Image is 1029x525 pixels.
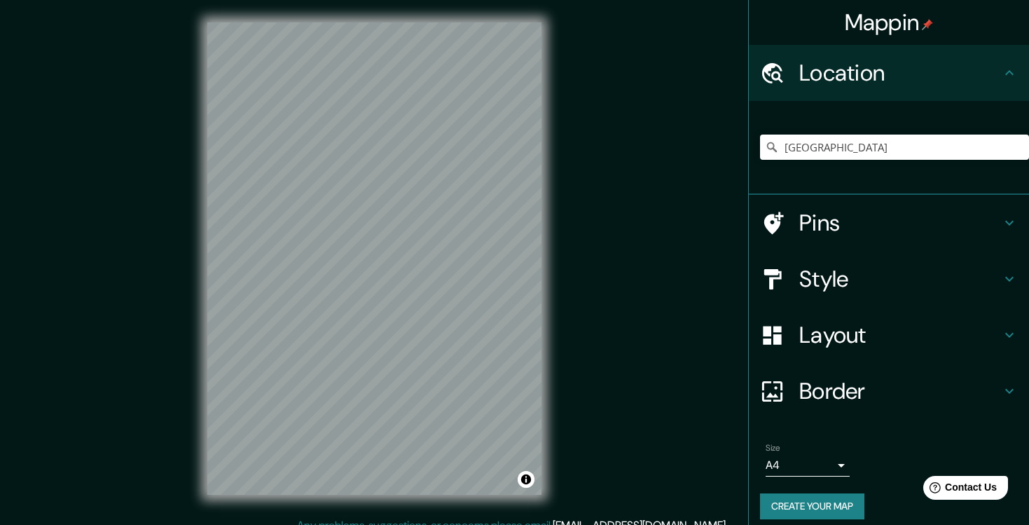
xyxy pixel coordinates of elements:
h4: Style [799,265,1001,293]
canvas: Map [207,22,541,495]
div: Pins [749,195,1029,251]
button: Create your map [760,493,864,519]
div: A4 [766,454,850,477]
div: Location [749,45,1029,101]
h4: Pins [799,209,1001,237]
h4: Mappin [845,8,934,36]
div: Layout [749,307,1029,363]
img: pin-icon.png [922,19,933,30]
div: Border [749,363,1029,419]
h4: Layout [799,321,1001,349]
div: Style [749,251,1029,307]
button: Toggle attribution [518,471,534,488]
label: Size [766,442,780,454]
input: Pick your city or area [760,135,1029,160]
h4: Border [799,377,1001,405]
iframe: Help widget launcher [904,470,1014,510]
h4: Location [799,59,1001,87]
